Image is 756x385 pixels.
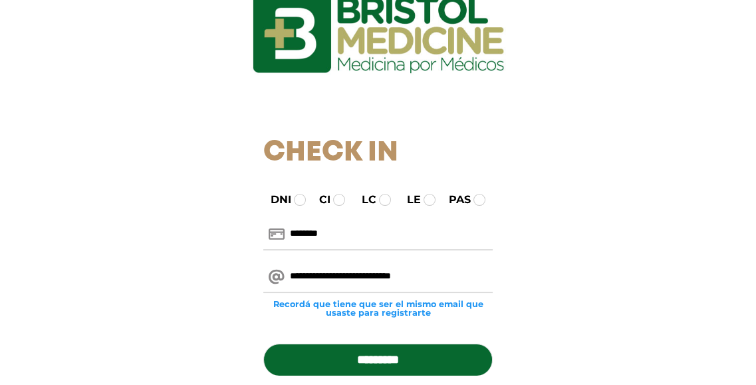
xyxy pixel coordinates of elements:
label: LC [350,192,376,208]
label: PAS [437,192,471,208]
label: CI [307,192,330,208]
label: LE [395,192,421,208]
h1: Check In [263,137,493,170]
small: Recordá que tiene que ser el mismo email que usaste para registrarte [263,300,493,317]
label: DNI [259,192,291,208]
